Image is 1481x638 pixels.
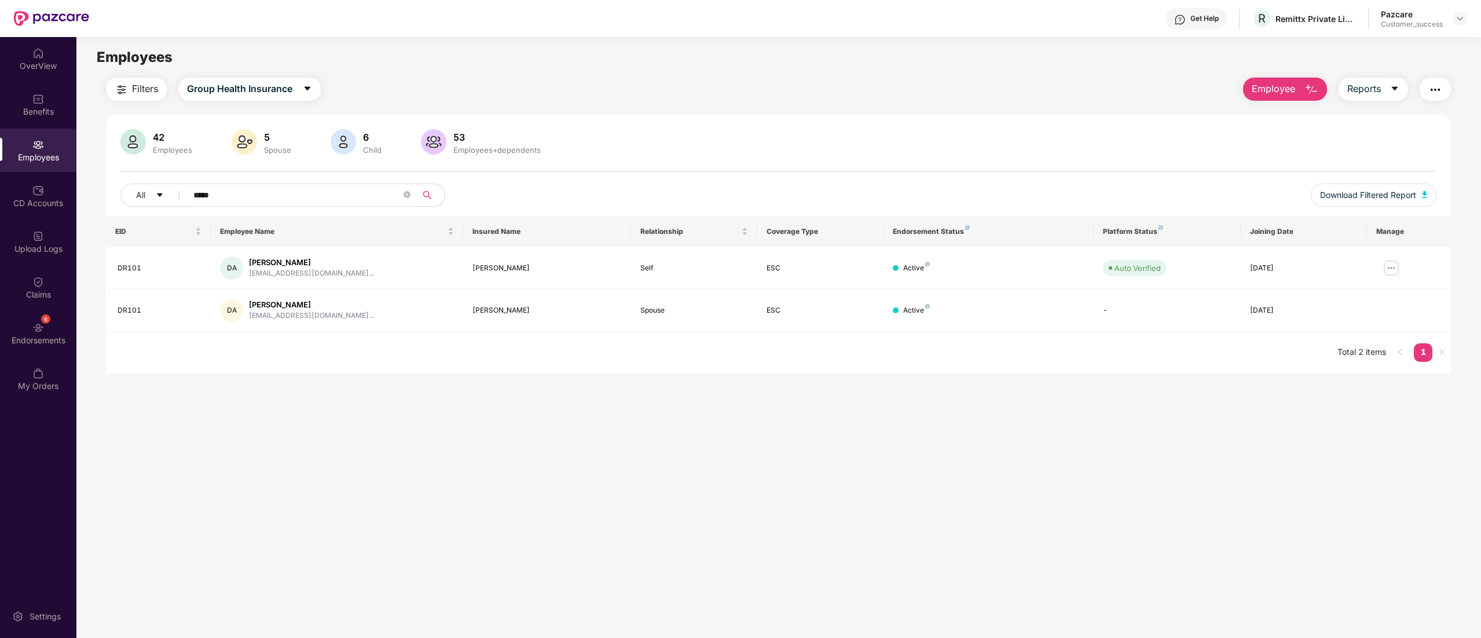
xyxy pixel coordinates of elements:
[1391,343,1409,362] li: Previous Page
[421,129,446,155] img: svg+xml;base64,PHN2ZyB4bWxucz0iaHR0cDovL3d3dy53My5vcmcvMjAwMC9zdmciIHhtbG5zOnhsaW5rPSJodHRwOi8vd3...
[115,227,193,236] span: EID
[32,139,44,151] img: svg+xml;base64,PHN2ZyBpZD0iRW1wbG95ZWVzIiB4bWxucz0iaHR0cDovL3d3dy53My5vcmcvMjAwMC9zdmciIHdpZHRoPS...
[757,216,884,247] th: Coverage Type
[220,227,445,236] span: Employee Name
[1094,289,1241,332] td: -
[156,191,164,200] span: caret-down
[97,49,173,65] span: Employees
[361,131,384,143] div: 6
[416,184,445,207] button: search
[640,305,748,316] div: Spouse
[178,78,321,101] button: Group Health Insurancecaret-down
[1390,84,1399,94] span: caret-down
[220,299,243,322] div: DA
[1396,349,1403,355] span: left
[1320,189,1416,201] span: Download Filtered Report
[903,263,930,274] div: Active
[1304,83,1318,97] img: svg+xml;base64,PHN2ZyB4bWxucz0iaHR0cDovL3d3dy53My5vcmcvMjAwMC9zdmciIHhtbG5zOnhsaW5rPSJodHRwOi8vd3...
[115,83,129,97] img: svg+xml;base64,PHN2ZyB4bWxucz0iaHR0cDovL3d3dy53My5vcmcvMjAwMC9zdmciIHdpZHRoPSIyNCIgaGVpZ2h0PSIyNC...
[1250,305,1358,316] div: [DATE]
[1428,83,1442,97] img: svg+xml;base64,PHN2ZyB4bWxucz0iaHR0cDovL3d3dy53My5vcmcvMjAwMC9zdmciIHdpZHRoPSIyNCIgaGVpZ2h0PSIyNC...
[136,189,145,201] span: All
[1381,9,1443,20] div: Pazcare
[404,190,410,201] span: close-circle
[1275,13,1357,24] div: Remittx Private Limited
[1103,227,1231,236] div: Platform Status
[303,84,312,94] span: caret-down
[925,262,930,266] img: svg+xml;base64,PHN2ZyB4bWxucz0iaHR0cDovL3d3dy53My5vcmcvMjAwMC9zdmciIHdpZHRoPSI4IiBoZWlnaHQ9IjgiIH...
[249,299,374,310] div: [PERSON_NAME]
[1347,82,1381,96] span: Reports
[1438,349,1445,355] span: right
[262,131,294,143] div: 5
[220,256,243,280] div: DA
[151,131,195,143] div: 42
[32,230,44,242] img: svg+xml;base64,PHN2ZyBpZD0iVXBsb2FkX0xvZ3MiIGRhdGEtbmFtZT0iVXBsb2FkIExvZ3MiIHhtbG5zPSJodHRwOi8vd3...
[1252,82,1295,96] span: Employee
[361,145,384,155] div: Child
[965,225,970,230] img: svg+xml;base64,PHN2ZyB4bWxucz0iaHR0cDovL3d3dy53My5vcmcvMjAwMC9zdmciIHdpZHRoPSI4IiBoZWlnaHQ9IjgiIH...
[1432,343,1451,362] button: right
[767,263,874,274] div: ESC
[1241,216,1367,247] th: Joining Date
[463,216,631,247] th: Insured Name
[118,263,202,274] div: DR101
[14,11,89,26] img: New Pazcare Logo
[32,322,44,333] img: svg+xml;base64,PHN2ZyBpZD0iRW5kb3JzZW1lbnRzIiB4bWxucz0iaHR0cDovL3d3dy53My5vcmcvMjAwMC9zdmciIHdpZH...
[120,129,146,155] img: svg+xml;base64,PHN2ZyB4bWxucz0iaHR0cDovL3d3dy53My5vcmcvMjAwMC9zdmciIHhtbG5zOnhsaW5rPSJodHRwOi8vd3...
[416,190,439,200] span: search
[249,268,374,279] div: [EMAIL_ADDRESS][DOMAIN_NAME]...
[12,611,24,622] img: svg+xml;base64,PHN2ZyBpZD0iU2V0dGluZy0yMHgyMCIgeG1sbnM9Imh0dHA6Ly93d3cudzMub3JnLzIwMDAvc3ZnIiB3aW...
[118,305,202,316] div: DR101
[1159,225,1163,230] img: svg+xml;base64,PHN2ZyB4bWxucz0iaHR0cDovL3d3dy53My5vcmcvMjAwMC9zdmciIHdpZHRoPSI4IiBoZWlnaHQ9IjgiIH...
[32,368,44,379] img: svg+xml;base64,PHN2ZyBpZD0iTXlfT3JkZXJzIiBkYXRhLW5hbWU9Ik15IE9yZGVycyIgeG1sbnM9Imh0dHA6Ly93d3cudz...
[893,227,1084,236] div: Endorsement Status
[232,129,257,155] img: svg+xml;base64,PHN2ZyB4bWxucz0iaHR0cDovL3d3dy53My5vcmcvMjAwMC9zdmciIHhtbG5zOnhsaW5rPSJodHRwOi8vd3...
[151,145,195,155] div: Employees
[640,263,748,274] div: Self
[1422,191,1428,198] img: svg+xml;base64,PHN2ZyB4bWxucz0iaHR0cDovL3d3dy53My5vcmcvMjAwMC9zdmciIHhtbG5zOnhsaW5rPSJodHRwOi8vd3...
[640,227,739,236] span: Relationship
[26,611,64,622] div: Settings
[1243,78,1327,101] button: Employee
[211,216,463,247] th: Employee Name
[451,131,543,143] div: 53
[1381,20,1443,29] div: Customer_success
[472,263,622,274] div: [PERSON_NAME]
[32,276,44,288] img: svg+xml;base64,PHN2ZyBpZD0iQ2xhaW0iIHhtbG5zPSJodHRwOi8vd3d3LnczLm9yZy8yMDAwL3N2ZyIgd2lkdGg9IjIwIi...
[331,129,356,155] img: svg+xml;base64,PHN2ZyB4bWxucz0iaHR0cDovL3d3dy53My5vcmcvMjAwMC9zdmciIHhtbG5zOnhsaW5rPSJodHRwOi8vd3...
[132,82,158,96] span: Filters
[32,93,44,105] img: svg+xml;base64,PHN2ZyBpZD0iQmVuZWZpdHMiIHhtbG5zPSJodHRwOi8vd3d3LnczLm9yZy8yMDAwL3N2ZyIgd2lkdGg9Ij...
[1414,343,1432,361] a: 1
[903,305,930,316] div: Active
[1250,263,1358,274] div: [DATE]
[1391,343,1409,362] button: left
[262,145,294,155] div: Spouse
[120,184,191,207] button: Allcaret-down
[1258,12,1266,25] span: R
[1382,259,1401,277] img: manageButton
[404,191,410,198] span: close-circle
[925,304,930,309] img: svg+xml;base64,PHN2ZyB4bWxucz0iaHR0cDovL3d3dy53My5vcmcvMjAwMC9zdmciIHdpZHRoPSI4IiBoZWlnaHQ9IjgiIH...
[451,145,543,155] div: Employees+dependents
[106,78,167,101] button: Filters
[249,257,374,268] div: [PERSON_NAME]
[32,185,44,196] img: svg+xml;base64,PHN2ZyBpZD0iQ0RfQWNjb3VudHMiIGRhdGEtbmFtZT0iQ0QgQWNjb3VudHMiIHhtbG5zPSJodHRwOi8vd3...
[1174,14,1186,25] img: svg+xml;base64,PHN2ZyBpZD0iSGVscC0zMngzMiIgeG1sbnM9Imh0dHA6Ly93d3cudzMub3JnLzIwMDAvc3ZnIiB3aWR0aD...
[187,82,292,96] span: Group Health Insurance
[1337,343,1386,362] li: Total 2 items
[1311,184,1437,207] button: Download Filtered Report
[1115,262,1161,274] div: Auto Verified
[1414,343,1432,362] li: 1
[631,216,757,247] th: Relationship
[41,314,50,324] div: 6
[1432,343,1451,362] li: Next Page
[472,305,622,316] div: [PERSON_NAME]
[1190,14,1219,23] div: Get Help
[1456,14,1465,23] img: svg+xml;base64,PHN2ZyBpZD0iRHJvcGRvd24tMzJ4MzIiIHhtbG5zPSJodHRwOi8vd3d3LnczLm9yZy8yMDAwL3N2ZyIgd2...
[767,305,874,316] div: ESC
[106,216,211,247] th: EID
[32,47,44,59] img: svg+xml;base64,PHN2ZyBpZD0iSG9tZSIgeG1sbnM9Imh0dHA6Ly93d3cudzMub3JnLzIwMDAvc3ZnIiB3aWR0aD0iMjAiIG...
[1367,216,1451,247] th: Manage
[1339,78,1408,101] button: Reportscaret-down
